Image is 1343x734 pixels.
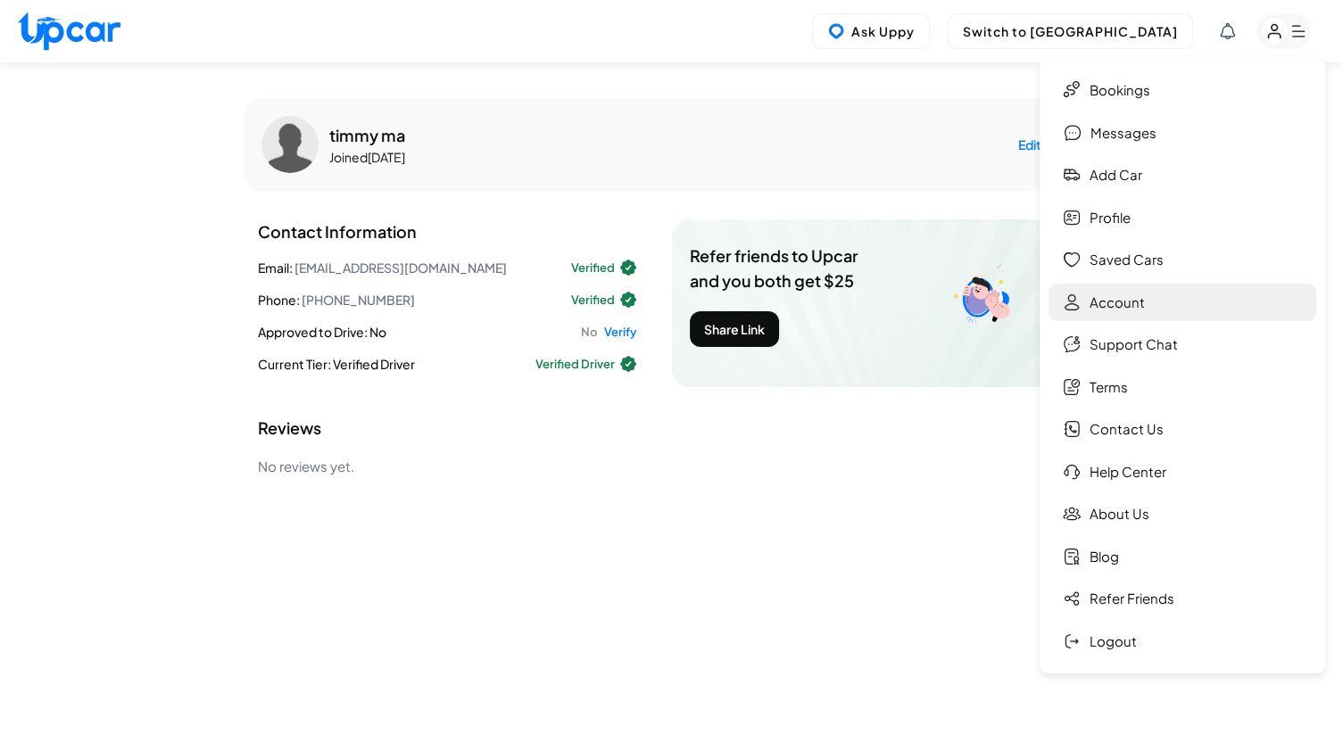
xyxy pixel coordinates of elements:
h2: Contact Information [258,219,636,244]
a: Profile [1049,199,1316,237]
img: Add car [1063,166,1081,184]
a: Logout [1049,623,1316,661]
img: Blog [1063,548,1081,565]
button: Switch to [GEOGRAPHIC_DATA] [948,13,1193,49]
a: About Us [1049,495,1316,533]
img: Uppy [827,22,845,40]
img: Profile [1063,209,1081,227]
img: Chat Support [1063,335,1081,353]
h1: timmy ma [329,123,405,148]
p: Refer friends to Upcar and you both get $25 [690,237,868,293]
span: Verified Driver [333,356,415,372]
span: No [369,324,386,340]
img: Account [1063,293,1081,311]
a: Add car [1049,156,1316,194]
img: Verified Icon [620,260,636,276]
span: Verified [571,291,615,309]
a: Help Center [1049,453,1316,491]
img: Terms [1063,378,1081,396]
button: Ask Uppy [812,13,930,49]
img: Bookings [1063,81,1081,99]
img: Upcar Logo [18,12,120,50]
a: Messages [1049,114,1316,153]
img: Contact Us [1063,420,1081,438]
button: Edit Profile [1018,136,1082,153]
span: No [581,323,597,341]
p: No reviews yet. [258,454,1086,479]
span: Verified [571,259,615,276]
div: View Notifications [1220,23,1235,39]
span: Verified Driver [535,355,615,373]
a: Support Chat [1049,326,1316,364]
span: [EMAIL_ADDRESS][DOMAIN_NAME] [294,260,507,276]
a: Blog [1049,538,1316,576]
div: Email : [258,259,507,276]
span: Verify [604,323,636,341]
img: Messages [1063,124,1082,142]
img: Refer a friend illustration [943,255,1062,337]
div: Phone : [258,291,415,309]
span: [PHONE_NUMBER] [302,292,415,308]
a: Contact Us [1049,410,1316,449]
a: Terms [1049,368,1316,407]
div: Current Tier : [258,355,415,373]
a: Saved Cars [1049,241,1316,279]
img: User [261,116,319,173]
img: Help Center [1063,463,1081,481]
img: Verified Icon [620,292,636,308]
div: Approved to Drive : [258,323,386,341]
img: Saved Cars [1063,251,1081,268]
p: Joined [DATE] [329,148,405,166]
h2: Reviews [258,416,1086,441]
img: Logout [1063,632,1081,650]
a: Bookings [1049,71,1316,110]
button: Share Link [690,311,779,347]
a: Account [1049,284,1316,322]
img: Refer-Friend [1063,590,1081,607]
a: Refer Friends [1049,580,1316,618]
img: background [672,219,1086,387]
img: Verified Icon [620,356,636,372]
img: About Us [1063,505,1081,523]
